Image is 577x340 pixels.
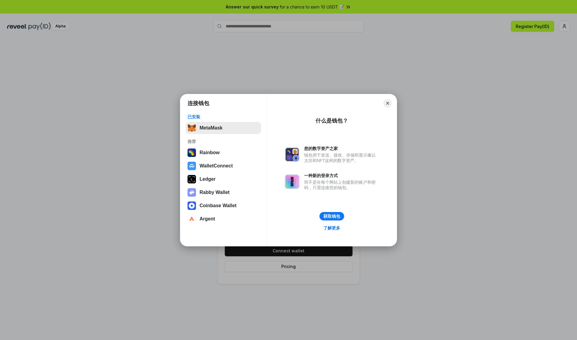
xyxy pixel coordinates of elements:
[383,99,392,108] button: Close
[186,213,261,225] button: Argent
[188,124,196,132] img: svg+xml,%3Csvg%20fill%3D%22none%22%20height%3D%2233%22%20viewBox%3D%220%200%2035%2033%22%20width%...
[304,152,379,163] div: 钱包用于发送、接收、存储和显示像以太坊和NFT这样的数字资产。
[200,203,237,208] div: Coinbase Wallet
[186,122,261,134] button: MetaMask
[316,117,348,124] div: 什么是钱包？
[323,214,340,219] div: 获取钱包
[200,176,215,182] div: Ledger
[188,139,259,144] div: 推荐
[188,162,196,170] img: svg+xml,%3Csvg%20width%3D%2228%22%20height%3D%2228%22%20viewBox%3D%220%200%2028%2028%22%20fill%3D...
[188,100,209,107] h1: 连接钱包
[200,216,215,222] div: Argent
[200,190,230,195] div: Rabby Wallet
[304,179,379,190] div: 而不是在每个网站上创建新的账户和密码，只需连接您的钱包。
[188,175,196,183] img: svg+xml,%3Csvg%20xmlns%3D%22http%3A%2F%2Fwww.w3.org%2F2000%2Fsvg%22%20width%3D%2228%22%20height%3...
[188,201,196,210] img: svg+xml,%3Csvg%20width%3D%2228%22%20height%3D%2228%22%20viewBox%3D%220%200%2028%2028%22%20fill%3D...
[323,225,340,231] div: 了解更多
[200,125,222,131] div: MetaMask
[200,163,233,169] div: WalletConnect
[186,200,261,212] button: Coinbase Wallet
[200,150,220,155] div: Rainbow
[320,224,344,232] a: 了解更多
[304,146,379,151] div: 您的数字资产之家
[319,212,344,220] button: 获取钱包
[285,147,299,162] img: svg+xml,%3Csvg%20xmlns%3D%22http%3A%2F%2Fwww.w3.org%2F2000%2Fsvg%22%20fill%3D%22none%22%20viewBox...
[186,160,261,172] button: WalletConnect
[285,174,299,189] img: svg+xml,%3Csvg%20xmlns%3D%22http%3A%2F%2Fwww.w3.org%2F2000%2Fsvg%22%20fill%3D%22none%22%20viewBox...
[188,215,196,223] img: svg+xml,%3Csvg%20width%3D%2228%22%20height%3D%2228%22%20viewBox%3D%220%200%2028%2028%22%20fill%3D...
[186,173,261,185] button: Ledger
[188,114,259,120] div: 已安装
[304,173,379,178] div: 一种新的登录方式
[186,186,261,198] button: Rabby Wallet
[188,188,196,197] img: svg+xml,%3Csvg%20xmlns%3D%22http%3A%2F%2Fwww.w3.org%2F2000%2Fsvg%22%20fill%3D%22none%22%20viewBox...
[188,148,196,157] img: svg+xml,%3Csvg%20width%3D%22120%22%20height%3D%22120%22%20viewBox%3D%220%200%20120%20120%22%20fil...
[186,147,261,159] button: Rainbow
